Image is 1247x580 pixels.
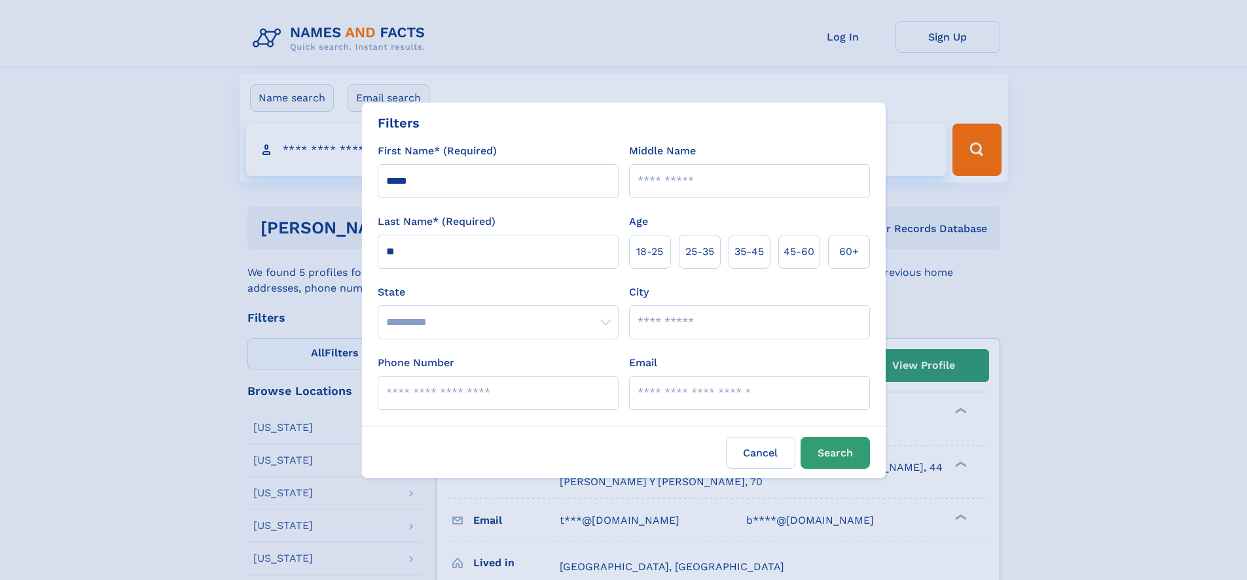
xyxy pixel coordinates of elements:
span: 35‑45 [734,244,764,260]
span: 60+ [839,244,859,260]
span: 45‑60 [784,244,814,260]
label: Middle Name [629,143,696,159]
button: Search [801,437,870,469]
label: Age [629,214,648,230]
label: First Name* (Required) [378,143,497,159]
div: Filters [378,113,420,133]
label: Phone Number [378,355,454,371]
span: 18‑25 [636,244,663,260]
label: Email [629,355,657,371]
label: Cancel [726,437,795,469]
label: State [378,284,619,300]
span: 25‑35 [685,244,714,260]
label: Last Name* (Required) [378,214,496,230]
label: City [629,284,649,300]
